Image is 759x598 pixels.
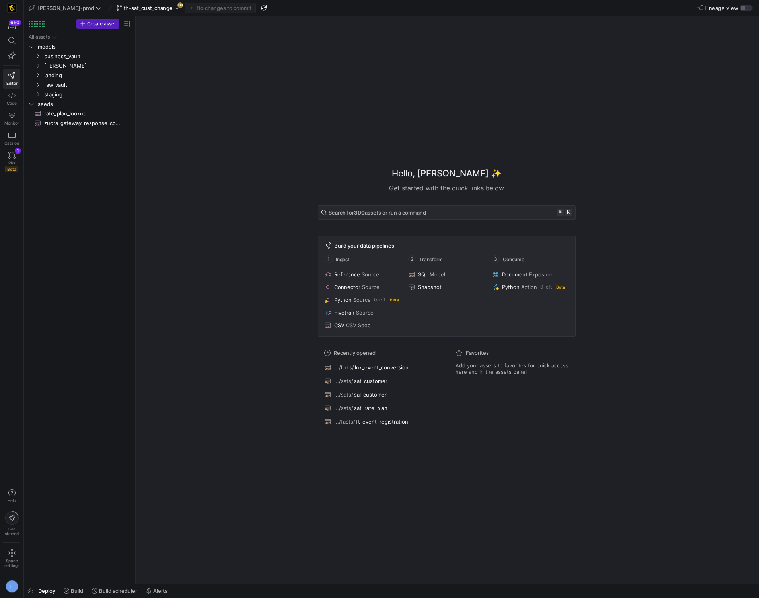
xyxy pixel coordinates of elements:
[8,4,16,12] img: https://storage.googleapis.com/y42-prod-data-exchange/images/uAsz27BndGEK0hZWDFeOjoxA7jCwgK9jE472...
[557,209,564,216] kbd: ⌘
[27,109,132,118] a: rate_plan_lookup​​​​​​
[76,19,119,29] button: Create asset
[44,71,131,80] span: landing
[27,109,132,118] div: Press SPACE to select this row.
[491,282,570,292] button: PythonAction0 leftBeta
[3,109,20,129] a: Monitor
[6,81,18,86] span: Editor
[334,405,353,411] span: .../sats/
[3,129,20,149] a: Catalog
[502,271,527,278] span: Document
[334,242,394,249] span: Build your data pipelines
[4,121,19,125] span: Monitor
[3,508,20,539] button: Getstarted
[44,61,131,70] span: [PERSON_NAME]
[3,19,20,33] button: 650
[153,588,168,594] span: Alerts
[334,350,376,356] span: Recently opened
[44,109,123,118] span: rate_plan_lookup​​​​​​
[418,271,428,278] span: SQL
[354,391,387,398] span: sal_customer
[329,209,426,216] span: Search for assets or run a command
[318,205,576,220] button: Search for300assets or run a command⌘k
[389,297,400,303] span: Beta
[346,322,371,328] span: CSV Seed
[354,378,387,384] span: sat_customer
[27,51,132,61] div: Press SPACE to select this row.
[8,160,15,165] span: PRs
[4,141,19,145] span: Catalog
[124,5,173,11] span: th-sat_cust_change
[88,584,141,598] button: Build scheduler
[392,167,502,180] h1: Hello, [PERSON_NAME] ✨
[407,282,486,292] button: Snapshot
[142,584,171,598] button: Alerts
[15,148,21,154] div: 1
[529,271,553,278] span: Exposure
[491,270,570,279] button: DocumentExposure
[466,350,489,356] span: Favorites
[5,166,18,172] span: Beta
[27,42,132,51] div: Press SPACE to select this row.
[44,52,131,61] span: business_vault
[27,118,132,128] a: zuora_gateway_response_codes​​​​​​
[5,526,19,536] span: Get started
[3,578,20,595] button: TH
[7,498,17,503] span: Help
[3,69,20,89] a: Editor
[323,270,402,279] button: ReferenceSource
[430,271,445,278] span: Model
[38,42,131,51] span: models
[27,70,132,80] div: Press SPACE to select this row.
[334,297,352,303] span: Python
[353,297,371,303] span: Source
[3,1,20,15] a: https://storage.googleapis.com/y42-prod-data-exchange/images/uAsz27BndGEK0hZWDFeOjoxA7jCwgK9jE472...
[323,416,440,427] button: .../facts/ft_event_registration
[3,486,20,506] button: Help
[334,391,353,398] span: .../sats/
[9,20,21,26] div: 650
[565,209,572,216] kbd: k
[323,320,402,330] button: CSVCSV Seed
[334,378,353,384] span: .../sats/
[323,403,440,413] button: .../sats/sat_rate_plan
[362,284,379,290] span: Source
[334,322,344,328] span: CSV
[334,418,355,425] span: .../facts/
[323,376,440,386] button: .../sats/sat_customer
[555,284,566,290] span: Beta
[38,5,94,11] span: [PERSON_NAME]-prod
[27,90,132,99] div: Press SPACE to select this row.
[3,89,20,109] a: Code
[356,418,408,425] span: ft_event_registration
[334,284,360,290] span: Connector
[60,584,87,598] button: Build
[334,364,354,371] span: .../links/
[540,284,552,290] span: 0 left
[354,209,365,216] strong: 300
[27,3,103,13] button: [PERSON_NAME]-prod
[323,389,440,400] button: .../sats/sal_customer
[4,558,19,568] span: Space settings
[6,580,18,593] div: TH
[27,80,132,90] div: Press SPACE to select this row.
[44,90,131,99] span: staging
[38,588,55,594] span: Deploy
[334,309,354,316] span: Fivetran
[323,308,402,317] button: FivetranSource
[115,3,182,13] button: th-sat_cust_change
[87,21,116,27] span: Create asset
[521,284,537,290] span: Action
[27,118,132,128] div: Press SPACE to select this row.
[354,405,387,411] span: sat_rate_plan
[418,284,442,290] span: Snapshot
[323,282,402,292] button: ConnectorSource
[99,588,137,594] span: Build scheduler
[3,149,20,176] a: PRsBeta1
[29,34,50,40] div: All assets
[44,119,123,128] span: zuora_gateway_response_codes​​​​​​
[355,364,409,371] span: lnk_event_conversion
[362,271,379,278] span: Source
[323,295,402,305] button: PythonSource0 leftBeta
[318,183,576,193] div: Get started with the quick links below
